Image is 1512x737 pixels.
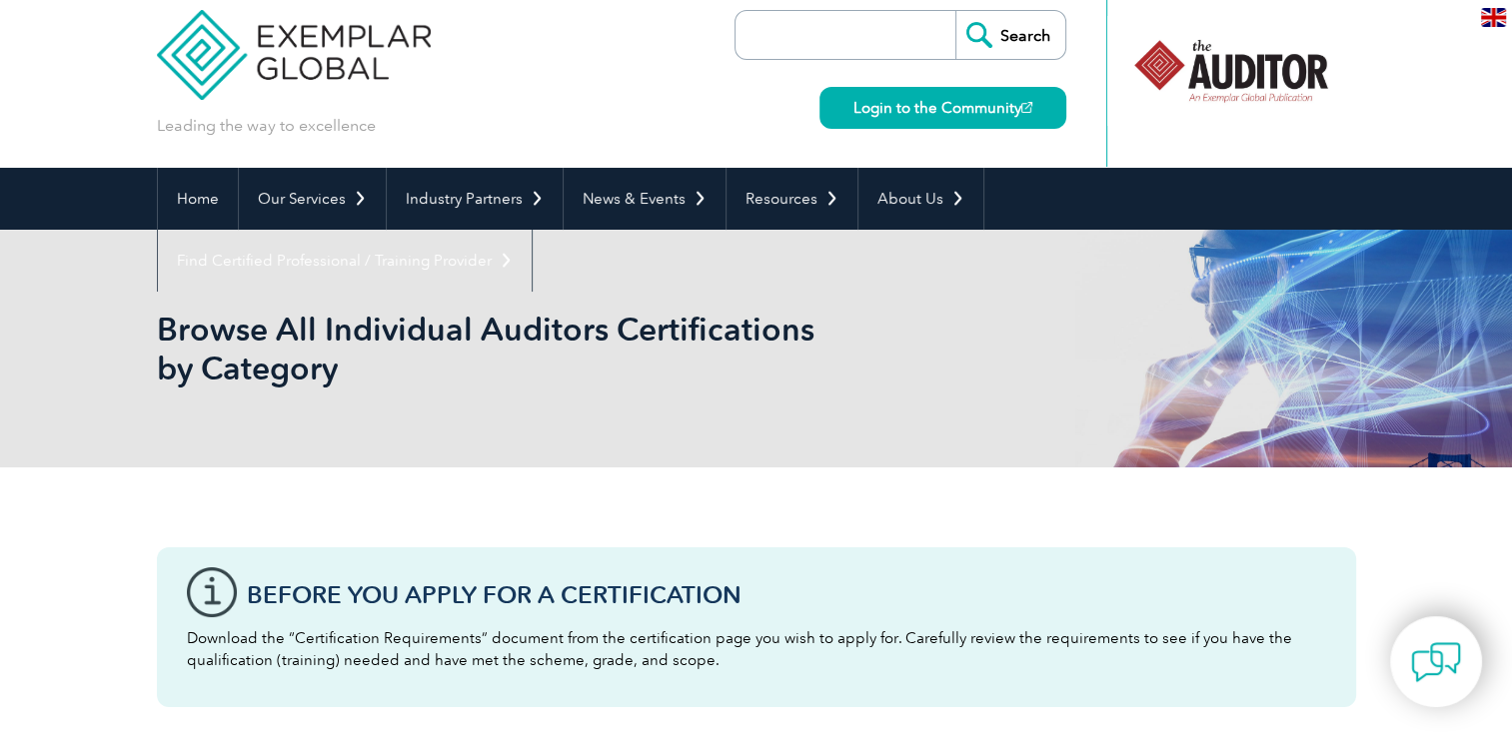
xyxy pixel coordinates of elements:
a: Login to the Community [819,87,1066,129]
a: Home [158,168,238,230]
a: Find Certified Professional / Training Provider [158,230,532,292]
p: Download the “Certification Requirements” document from the certification page you wish to apply ... [187,627,1326,671]
img: contact-chat.png [1411,637,1461,687]
input: Search [955,11,1065,59]
img: en [1481,8,1506,27]
h1: Browse All Individual Auditors Certifications by Category [157,310,924,387]
a: News & Events [564,168,726,230]
a: About Us [858,168,983,230]
a: Resources [727,168,857,230]
img: open_square.png [1021,102,1032,113]
p: Leading the way to excellence [157,115,376,137]
a: Our Services [239,168,386,230]
h3: Before You Apply For a Certification [247,582,1326,607]
a: Industry Partners [387,168,563,230]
